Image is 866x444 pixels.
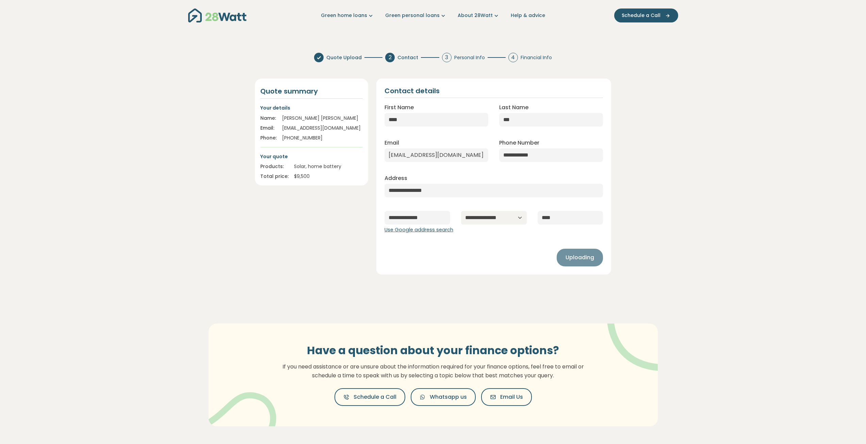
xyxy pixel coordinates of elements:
[508,53,518,62] div: 4
[326,54,362,61] span: Quote Upload
[385,53,395,62] div: 2
[321,12,374,19] a: Green home loans
[614,9,678,22] button: Schedule a Call
[188,9,246,22] img: 28Watt
[260,115,277,122] div: Name:
[282,115,363,122] div: [PERSON_NAME] [PERSON_NAME]
[294,163,363,170] div: Solar, home battery
[260,134,277,142] div: Phone:
[282,125,363,132] div: [EMAIL_ADDRESS][DOMAIN_NAME]
[204,375,276,443] img: vector
[458,12,500,19] a: About 28Watt
[385,226,453,234] button: Use Google address search
[499,103,528,112] label: Last Name
[589,305,678,371] img: vector
[397,54,418,61] span: Contact
[454,54,485,61] span: Personal Info
[260,87,363,96] h4: Quote summary
[278,344,588,357] h3: Have a question about your finance options?
[385,174,407,182] label: Address
[282,134,363,142] div: [PHONE_NUMBER]
[334,388,405,406] button: Schedule a Call
[260,163,289,170] div: Products:
[511,12,545,19] a: Help & advice
[521,54,552,61] span: Financial Info
[260,104,363,112] p: Your details
[622,12,660,19] span: Schedule a Call
[411,388,476,406] button: Whatsapp us
[430,393,467,401] span: Whatsapp us
[260,125,277,132] div: Email:
[385,103,414,112] label: First Name
[500,393,523,401] span: Email Us
[499,139,539,147] label: Phone Number
[188,7,678,24] nav: Main navigation
[354,393,396,401] span: Schedule a Call
[260,173,289,180] div: Total price:
[385,148,488,162] input: Enter email
[481,388,532,406] button: Email Us
[294,173,363,180] div: $ 9,500
[385,139,399,147] label: Email
[278,362,588,380] p: If you need assistance or are unsure about the information required for your finance options, fee...
[260,153,363,160] p: Your quote
[385,87,440,95] h2: Contact details
[385,12,447,19] a: Green personal loans
[442,53,452,62] div: 3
